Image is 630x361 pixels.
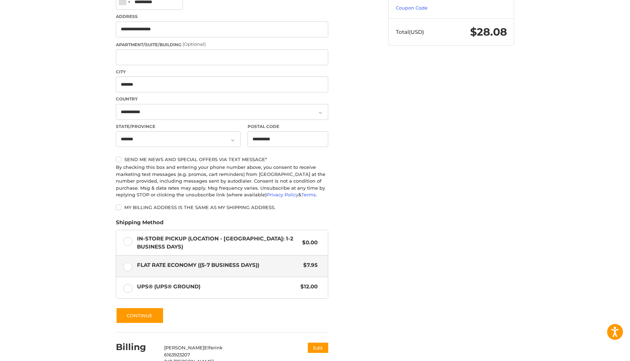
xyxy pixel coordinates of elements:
span: In-Store Pickup (Location - [GEOGRAPHIC_DATA]: 1-2 BUSINESS DAYS) [137,235,299,251]
span: 6163923207 [164,352,190,357]
button: Continue [116,307,164,324]
iframe: Google Customer Reviews [572,342,630,361]
div: By checking this box and entering your phone number above, you consent to receive marketing text ... [116,164,328,198]
a: Coupon Code [396,5,428,11]
label: Country [116,96,328,102]
span: Flat Rate Economy ((5-7 Business Days)) [137,261,300,269]
span: $7.95 [300,261,318,269]
label: Address [116,13,328,20]
span: UPS® (UPS® Ground) [137,283,297,291]
h2: Billing [116,342,157,353]
small: (Optional) [182,41,206,47]
legend: Shipping Method [116,219,163,230]
label: Apartment/Suite/Building [116,41,328,48]
label: Send me news and special offers via text message* [116,157,328,162]
span: $0.00 [299,239,318,247]
a: Terms [301,192,316,197]
span: [PERSON_NAME] [164,345,204,350]
label: My billing address is the same as my shipping address. [116,204,328,210]
label: City [116,69,328,75]
button: Edit [308,343,328,353]
span: Total (USD) [396,29,424,35]
span: $28.08 [470,25,507,38]
label: State/Province [116,123,241,130]
span: Elferink [204,345,223,350]
a: Privacy Policy [267,192,298,197]
span: $12.00 [297,283,318,291]
label: Postal Code [248,123,329,130]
